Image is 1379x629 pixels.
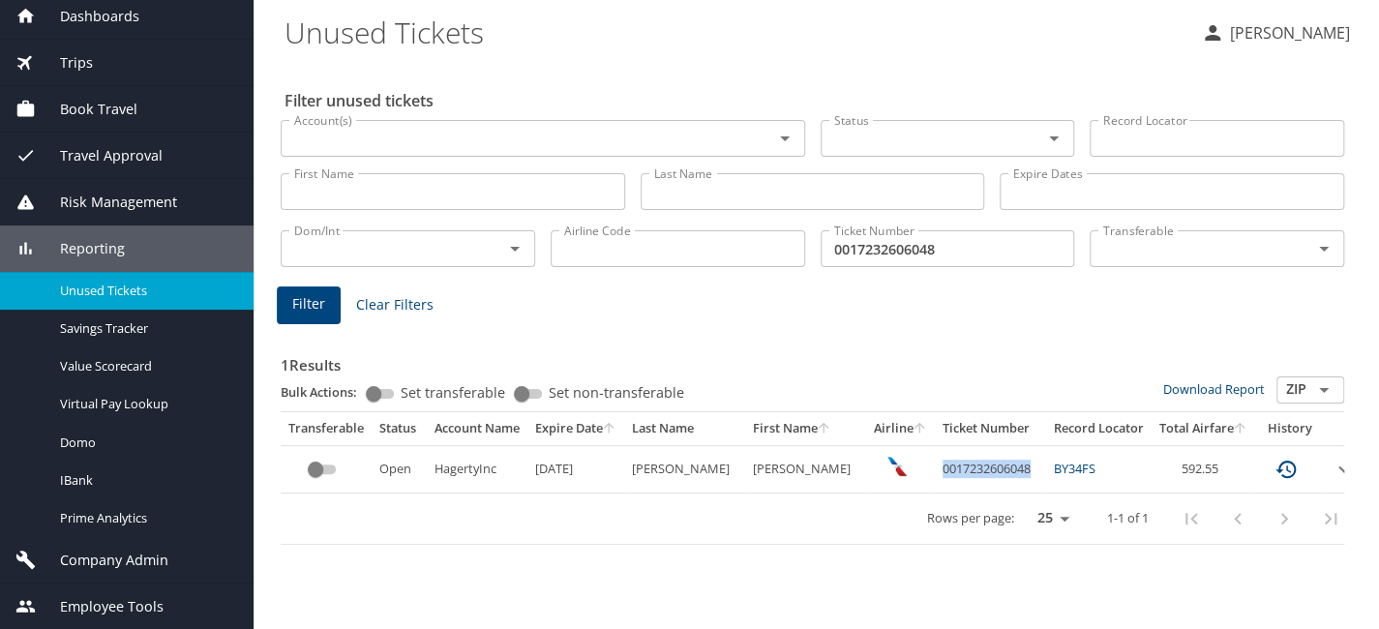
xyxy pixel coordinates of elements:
button: Clear Filters [348,287,441,323]
td: HagertyInc [427,445,527,493]
span: Trips [36,52,93,74]
span: Book Travel [36,99,137,120]
span: Clear Filters [356,293,434,317]
span: Value Scorecard [60,357,230,375]
h3: 1 Results [281,343,1344,376]
th: Account Name [427,412,527,445]
button: sort [818,423,831,435]
span: Employee Tools [36,596,164,617]
span: Savings Tracker [60,319,230,338]
span: Filter [292,292,325,316]
span: Domo [60,434,230,452]
a: BY34FS [1054,460,1095,477]
th: Total Airfare [1152,412,1255,445]
table: custom pagination table [281,412,1371,545]
td: [PERSON_NAME] [624,445,745,493]
button: [PERSON_NAME] [1193,15,1358,50]
button: Open [1310,235,1337,262]
span: Company Admin [36,550,168,571]
button: sort [1234,423,1247,435]
th: History [1255,412,1325,445]
div: Transferable [288,420,364,437]
h1: Unused Tickets [285,2,1185,62]
span: IBank [60,471,230,490]
button: expand row [1333,458,1356,481]
button: sort [914,423,927,435]
th: Record Locator [1046,412,1152,445]
span: Travel Approval [36,145,163,166]
span: Dashboards [36,6,139,27]
span: Set non-transferable [549,386,684,400]
span: Risk Management [36,192,177,213]
td: [DATE] [527,445,624,493]
p: Bulk Actions: [281,383,373,401]
th: Ticket Number [935,412,1046,445]
button: Open [501,235,528,262]
a: Download Report [1163,380,1265,398]
span: Unused Tickets [60,282,230,300]
th: Last Name [624,412,745,445]
p: Rows per page: [927,512,1014,524]
select: rows per page [1022,504,1076,533]
p: 1-1 of 1 [1107,512,1149,524]
span: Reporting [36,238,125,259]
h2: Filter unused tickets [285,85,1348,116]
th: Expire Date [527,412,624,445]
span: Set transferable [401,386,505,400]
td: 592.55 [1152,445,1255,493]
button: sort [603,423,616,435]
th: First Name [745,412,866,445]
img: wUYAEN7r47F0eX+AAAAAElFTkSuQmCC [887,457,907,476]
button: Filter [277,286,341,324]
td: [PERSON_NAME] [745,445,866,493]
p: [PERSON_NAME] [1224,21,1350,45]
span: Prime Analytics [60,509,230,527]
th: Status [372,412,427,445]
td: 0017232606048 [935,445,1046,493]
button: Open [771,125,798,152]
th: Airline [866,412,935,445]
span: Virtual Pay Lookup [60,395,230,413]
button: Open [1310,376,1337,404]
button: Open [1040,125,1067,152]
td: Open [372,445,427,493]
